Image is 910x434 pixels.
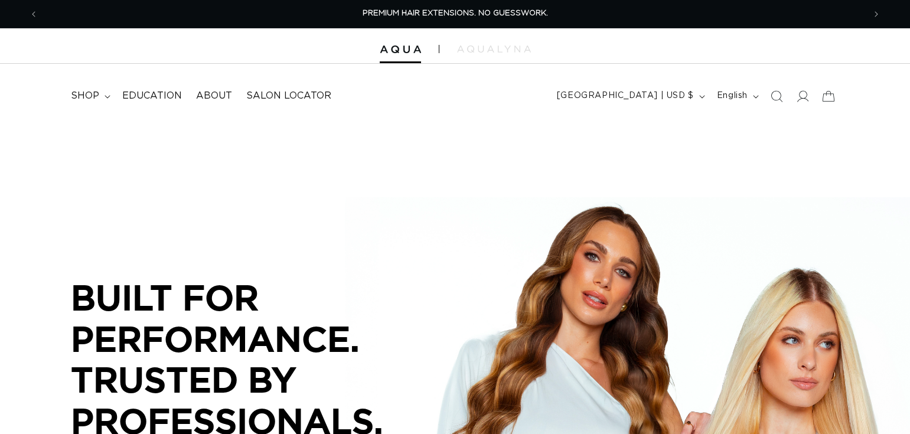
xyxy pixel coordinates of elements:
[115,83,189,109] a: Education
[21,3,47,25] button: Previous announcement
[122,90,182,102] span: Education
[710,85,764,107] button: English
[550,85,710,107] button: [GEOGRAPHIC_DATA] | USD $
[64,83,115,109] summary: shop
[196,90,232,102] span: About
[246,90,331,102] span: Salon Locator
[71,90,99,102] span: shop
[557,90,694,102] span: [GEOGRAPHIC_DATA] | USD $
[863,3,889,25] button: Next announcement
[189,83,239,109] a: About
[717,90,748,102] span: English
[363,9,548,17] span: PREMIUM HAIR EXTENSIONS. NO GUESSWORK.
[764,83,790,109] summary: Search
[457,45,531,53] img: aqualyna.com
[380,45,421,54] img: Aqua Hair Extensions
[239,83,338,109] a: Salon Locator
